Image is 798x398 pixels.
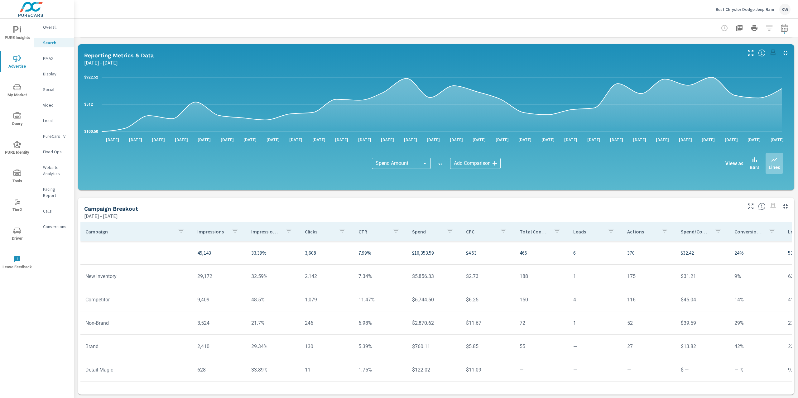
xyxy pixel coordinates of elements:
[305,228,334,235] p: Clicks
[125,137,147,143] p: [DATE]
[769,163,780,171] p: Lines
[43,102,69,108] p: Video
[84,75,98,79] text: $922.52
[84,102,93,107] text: $512
[734,228,763,235] p: Conversion Rate
[80,338,192,354] td: Brand
[80,315,192,331] td: Non-Brand
[43,86,69,93] p: Social
[729,362,783,378] td: — %
[34,85,74,94] div: Social
[354,137,376,143] p: [DATE]
[681,228,709,235] p: Spend/Conversion
[763,22,776,34] button: Apply Filters
[308,137,330,143] p: [DATE]
[331,137,353,143] p: [DATE]
[377,137,398,143] p: [DATE]
[461,362,515,378] td: $11.09
[34,163,74,178] div: Website Analytics
[676,268,729,284] td: $31.21
[520,228,548,235] p: Total Conversions
[768,201,778,211] span: Select a preset date range to save this widget
[431,161,450,166] p: vs
[622,268,676,284] td: 175
[573,228,602,235] p: Leads
[407,315,461,331] td: $2,870.62
[716,7,774,12] p: Best Chrysler Dodge Jeep Ram
[734,249,778,257] p: 24%
[676,292,729,308] td: $45.04
[246,292,300,308] td: 48.5%
[285,137,307,143] p: [DATE]
[300,268,353,284] td: 2,142
[80,292,192,308] td: Competitor
[729,292,783,308] td: 14%
[629,137,651,143] p: [DATE]
[300,338,353,354] td: 130
[2,26,32,41] span: PURE Insights
[353,315,407,331] td: 6.98%
[2,198,32,213] span: Tier2
[778,22,791,34] button: Select Date Range
[568,315,622,331] td: 1
[2,256,32,271] span: Leave Feedback
[676,338,729,354] td: $13.82
[239,137,261,143] p: [DATE]
[461,315,515,331] td: $11.67
[622,292,676,308] td: 116
[743,137,765,143] p: [DATE]
[0,19,34,277] div: nav menu
[358,249,402,257] p: 7.99%
[676,315,729,331] td: $39.59
[573,249,617,257] p: 6
[171,137,192,143] p: [DATE]
[43,40,69,46] p: Search
[192,362,246,378] td: 628
[468,137,490,143] p: [DATE]
[251,249,295,257] p: 33.39%
[412,228,441,235] p: Spend
[520,249,563,257] p: 465
[729,315,783,331] td: 29%
[34,38,74,47] div: Search
[781,48,791,58] button: Minimize Widget
[84,129,98,134] text: $100.50
[568,268,622,284] td: 1
[192,268,246,284] td: 29,172
[2,141,32,156] span: PURE Identity
[681,249,724,257] p: $32.42
[627,249,671,257] p: 370
[568,338,622,354] td: —
[43,133,69,139] p: PureCars TV
[43,149,69,155] p: Fixed Ops
[537,137,559,143] p: [DATE]
[461,268,515,284] td: $2.73
[34,22,74,32] div: Overall
[491,137,513,143] p: [DATE]
[746,201,756,211] button: Make Fullscreen
[85,228,172,235] p: Campaign
[43,24,69,30] p: Overall
[412,249,456,257] p: $16,353.59
[353,362,407,378] td: 1.75%
[34,132,74,141] div: PureCars TV
[305,249,349,257] p: 3,608
[192,338,246,354] td: 2,410
[461,338,515,354] td: $5.85
[720,137,742,143] p: [DATE]
[697,137,719,143] p: [DATE]
[246,362,300,378] td: 33.89%
[627,228,656,235] p: Actions
[246,268,300,284] td: 32.59%
[583,137,605,143] p: [DATE]
[515,315,568,331] td: 72
[34,222,74,231] div: Conversions
[193,137,215,143] p: [DATE]
[2,84,32,99] span: My Market
[2,227,32,242] span: Driver
[454,160,491,166] span: Add Comparison
[376,160,408,166] span: Spend Amount
[515,362,568,378] td: —
[2,112,32,127] span: Query
[300,362,353,378] td: 11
